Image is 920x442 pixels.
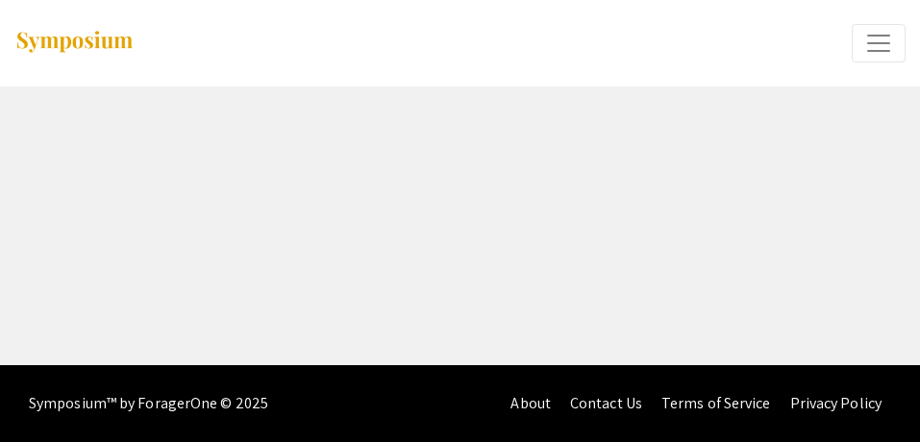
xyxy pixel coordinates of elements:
a: Contact Us [570,393,642,413]
a: Privacy Policy [790,393,882,413]
a: About [510,393,551,413]
a: Terms of Service [661,393,771,413]
div: Symposium™ by ForagerOne © 2025 [29,365,268,442]
button: Expand or Collapse Menu [852,24,906,62]
img: Symposium by ForagerOne [14,30,135,56]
